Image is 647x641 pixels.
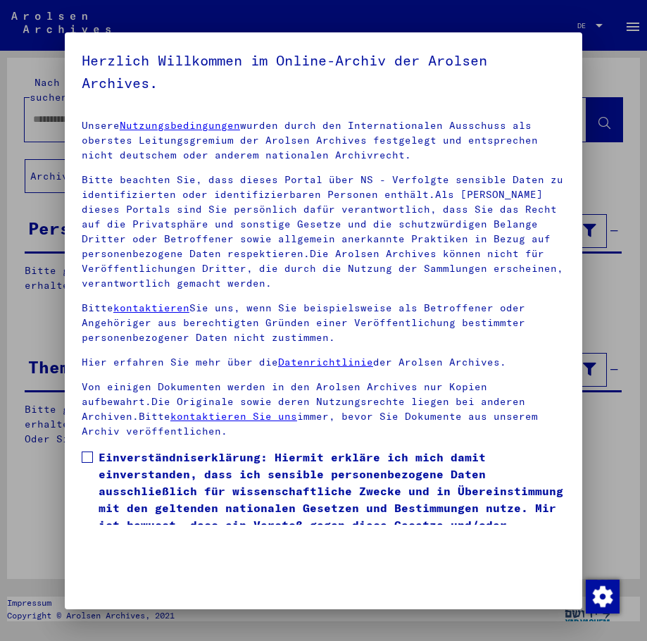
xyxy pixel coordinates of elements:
a: kontaktieren Sie uns [170,410,297,423]
p: Unsere wurden durch den Internationalen Ausschuss als oberstes Leitungsgremium der Arolsen Archiv... [82,118,565,163]
p: Bitte Sie uns, wenn Sie beispielsweise als Betroffener oder Angehöriger aus berechtigten Gründen ... [82,301,565,345]
p: Bitte beachten Sie, dass dieses Portal über NS - Verfolgte sensible Daten zu identifizierten oder... [82,173,565,291]
span: Einverständniserklärung: Hiermit erkläre ich mich damit einverstanden, dass ich sensible personen... [99,449,565,550]
h5: Herzlich Willkommen im Online-Archiv der Arolsen Archives. [82,49,565,94]
a: Nutzungsbedingungen [120,119,240,132]
p: Hier erfahren Sie mehr über die der Arolsen Archives. [82,355,565,370]
a: kontaktieren [113,301,189,314]
p: Von einigen Dokumenten werden in den Arolsen Archives nur Kopien aufbewahrt.Die Originale sowie d... [82,380,565,439]
a: Datenrichtlinie [278,356,373,368]
img: Zustimmung ändern [586,580,620,614]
